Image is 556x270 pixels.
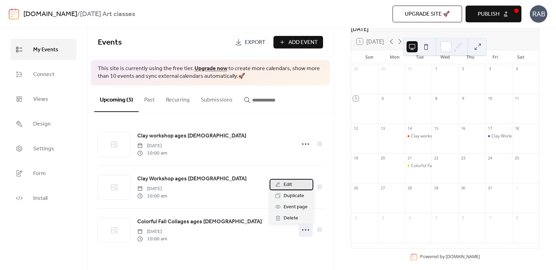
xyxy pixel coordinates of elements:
span: Install [33,193,47,204]
a: Colorful Fall Collages ages [DEMOGRAPHIC_DATA] [137,217,262,226]
img: logo [9,8,19,20]
div: 14 [407,126,412,131]
div: 17 [487,126,492,131]
span: Clay Workshop ages [DEMOGRAPHIC_DATA] [137,175,247,183]
div: 9 [461,96,466,101]
div: 5 [353,96,358,101]
span: Edit [284,181,292,189]
span: Design [33,119,51,129]
div: Thu [458,50,483,64]
div: 29 [380,66,385,72]
div: 7 [407,96,412,101]
a: Clay workshop ages [DEMOGRAPHIC_DATA] [137,132,246,141]
div: Clay workshop ages 9-13 [405,133,432,139]
button: Submissions [195,85,238,111]
div: Colorful Fall Collages ages 9- 17 [405,163,432,169]
div: 28 [353,66,358,72]
span: Duplicate [284,192,304,200]
a: [DOMAIN_NAME] [446,254,480,260]
div: 11 [514,96,519,101]
div: Sat [508,50,533,64]
div: [DATE] [351,25,539,33]
div: Clay Workshop ages 14- 17 [485,133,512,139]
div: 29 [434,185,439,190]
div: 8 [434,96,439,101]
div: Sun [357,50,382,64]
div: RAB [530,5,547,23]
div: Clay workshop ages [DEMOGRAPHIC_DATA] [411,133,497,139]
div: 26 [353,185,358,190]
div: 10 [487,96,492,101]
div: 30 [407,66,412,72]
span: Clay workshop ages [DEMOGRAPHIC_DATA] [137,132,246,140]
a: Views [10,88,76,110]
button: Upcoming (3) [94,85,139,112]
button: Add Event [273,36,323,48]
span: 10:00 am [137,235,167,243]
span: [DATE] [137,185,167,193]
div: 1 [434,66,439,72]
span: Event page [284,203,308,211]
a: Clay Workshop ages [DEMOGRAPHIC_DATA] [137,174,247,183]
div: Powered by [420,254,480,260]
a: Upgrade now [195,63,227,74]
div: 16 [461,126,466,131]
span: My Events [33,44,58,55]
div: 30 [461,185,466,190]
div: 5 [434,215,439,220]
a: Export [230,36,271,48]
a: [DOMAIN_NAME] [23,8,77,21]
div: Mon [382,50,407,64]
div: 18 [514,126,519,131]
div: 23 [461,156,466,161]
a: Connect [10,63,76,85]
button: Publish [466,6,521,22]
span: Delete [284,214,298,223]
b: [DATE] Art classes [80,8,135,21]
div: 27 [380,185,385,190]
div: 13 [380,126,385,131]
div: 28 [407,185,412,190]
span: Colorful Fall Collages ages [DEMOGRAPHIC_DATA] [137,218,262,226]
div: 4 [407,215,412,220]
div: 8 [514,215,519,220]
div: 12 [353,126,358,131]
div: Wed [432,50,458,64]
span: Events [98,35,122,50]
span: Add Event [288,38,318,47]
div: 1 [514,185,519,190]
div: 20 [380,156,385,161]
div: 6 [461,215,466,220]
a: Form [10,163,76,184]
span: 10:00 am [137,150,167,157]
span: 10:00 am [137,193,167,200]
div: 3 [487,66,492,72]
a: My Events [10,39,76,60]
button: Upgrade site 🚀 [393,6,462,22]
span: Views [33,94,48,105]
div: 2 [353,215,358,220]
span: Export [245,38,265,47]
span: Upgrade site 🚀 [405,10,450,18]
button: Past [139,85,160,111]
span: Connect [33,69,54,80]
span: [DATE] [137,228,167,235]
div: 15 [434,126,439,131]
a: Install [10,187,76,209]
div: Colorful Fall Collages ages [DEMOGRAPHIC_DATA] [411,163,510,169]
div: 19 [353,156,358,161]
div: 24 [487,156,492,161]
div: 31 [487,185,492,190]
div: 3 [380,215,385,220]
span: Settings [33,143,54,154]
b: / [77,8,80,21]
div: 2 [461,66,466,72]
div: 22 [434,156,439,161]
span: Publish [478,10,499,18]
span: This site is currently using the free tier. to create more calendars, show more than 10 events an... [98,65,323,81]
div: 6 [380,96,385,101]
div: Tue [407,50,432,64]
button: Recurring [160,85,195,111]
div: 21 [407,156,412,161]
